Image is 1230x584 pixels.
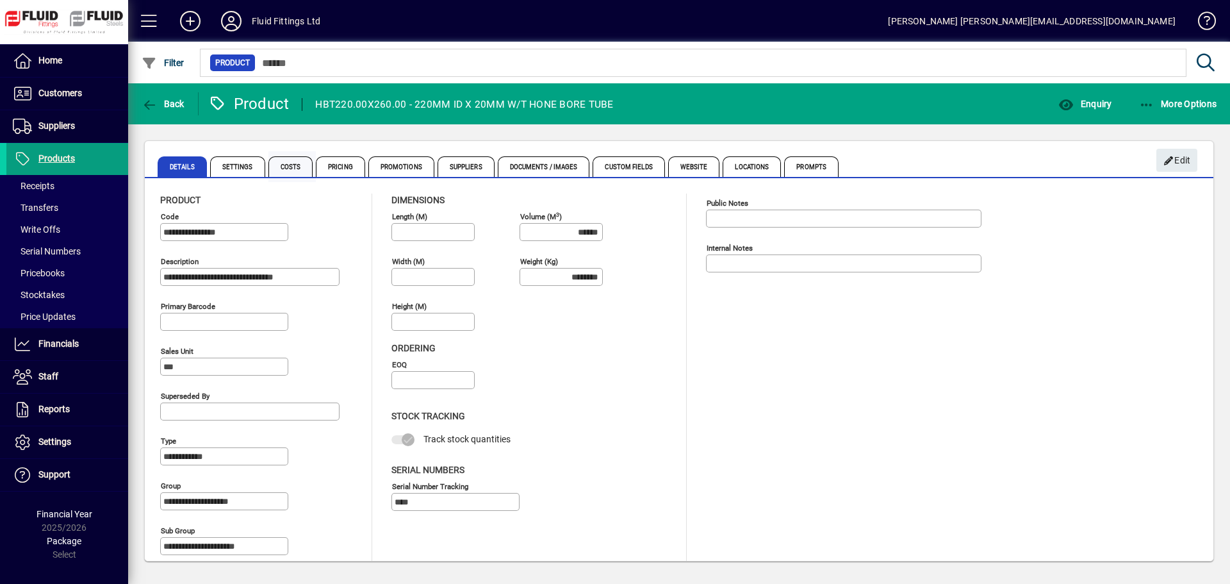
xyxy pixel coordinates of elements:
[13,181,54,191] span: Receipts
[38,437,71,447] span: Settings
[142,99,184,109] span: Back
[170,10,211,33] button: Add
[142,58,184,68] span: Filter
[128,92,199,115] app-page-header-button: Back
[520,212,562,221] mat-label: Volume (m )
[138,51,188,74] button: Filter
[211,10,252,33] button: Profile
[13,203,58,213] span: Transfers
[1055,92,1115,115] button: Enquiry
[392,360,407,369] mat-label: EOQ
[38,469,70,480] span: Support
[723,156,781,177] span: Locations
[498,156,590,177] span: Documents / Images
[6,426,128,458] a: Settings
[888,11,1176,31] div: [PERSON_NAME] [PERSON_NAME][EMAIL_ADDRESS][DOMAIN_NAME]
[1058,99,1111,109] span: Enquiry
[38,55,62,65] span: Home
[392,257,425,266] mat-label: Width (m)
[1188,3,1214,44] a: Knowledge Base
[138,92,188,115] button: Back
[391,411,465,421] span: Stock Tracking
[6,306,128,328] a: Price Updates
[38,371,58,381] span: Staff
[6,361,128,393] a: Staff
[38,404,70,414] span: Reports
[252,11,320,31] div: Fluid Fittings Ltd
[208,94,290,114] div: Product
[368,156,434,177] span: Promotions
[158,156,207,177] span: Details
[391,343,436,353] span: Ordering
[438,156,495,177] span: Suppliers
[784,156,839,177] span: Prompts
[423,434,511,444] span: Track stock quantities
[210,156,265,177] span: Settings
[13,268,65,278] span: Pricebooks
[161,392,209,401] mat-label: Superseded by
[1136,92,1220,115] button: More Options
[6,78,128,110] a: Customers
[6,284,128,306] a: Stocktakes
[215,56,250,69] span: Product
[161,347,193,356] mat-label: Sales unit
[391,195,445,205] span: Dimensions
[13,224,60,235] span: Write Offs
[6,394,128,426] a: Reports
[13,312,76,322] span: Price Updates
[161,526,195,535] mat-label: Sub group
[6,240,128,262] a: Serial Numbers
[391,465,464,475] span: Serial Numbers
[668,156,720,177] span: Website
[6,219,128,240] a: Write Offs
[392,481,468,490] mat-label: Serial Number tracking
[707,199,748,208] mat-label: Public Notes
[315,94,613,115] div: HBT220.00X260.00 - 220MM ID X 20MM W/T HONE BORE TUBE
[556,211,559,217] sup: 3
[268,156,313,177] span: Costs
[6,110,128,142] a: Suppliers
[6,459,128,491] a: Support
[6,262,128,284] a: Pricebooks
[37,509,92,519] span: Financial Year
[38,338,79,349] span: Financials
[6,197,128,219] a: Transfers
[1156,149,1197,172] button: Edit
[38,153,75,163] span: Products
[1163,150,1191,171] span: Edit
[392,302,427,311] mat-label: Height (m)
[161,437,176,446] mat-label: Type
[13,290,65,300] span: Stocktakes
[707,244,753,253] mat-label: Internal Notes
[47,536,81,546] span: Package
[13,246,81,256] span: Serial Numbers
[38,121,75,131] span: Suppliers
[160,195,201,205] span: Product
[1139,99,1217,109] span: More Options
[161,302,215,311] mat-label: Primary barcode
[161,481,181,490] mat-label: Group
[520,257,558,266] mat-label: Weight (Kg)
[161,212,179,221] mat-label: Code
[6,45,128,77] a: Home
[6,328,128,360] a: Financials
[161,257,199,266] mat-label: Description
[593,156,664,177] span: Custom Fields
[392,212,427,221] mat-label: Length (m)
[6,175,128,197] a: Receipts
[38,88,82,98] span: Customers
[316,156,365,177] span: Pricing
